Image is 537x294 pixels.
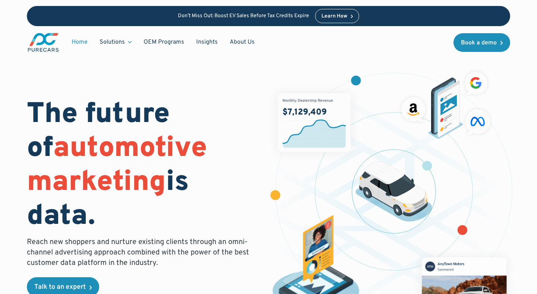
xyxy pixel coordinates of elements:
[190,35,224,49] a: Insights
[315,9,359,23] a: Learn How
[224,35,261,49] a: About Us
[94,35,138,49] div: Solutions
[27,237,254,268] p: Reach new shoppers and nurture existing clients through an omni-channel advertising approach comb...
[27,131,207,201] span: automotive marketing
[278,93,351,151] img: chart showing monthly dealership revenue of $7m
[27,32,60,53] img: purecars logo
[453,33,510,52] a: Book a demo
[34,284,86,291] div: Talk to an expert
[461,40,497,46] div: Book a demo
[178,13,309,19] p: Don’t Miss Out: Boost EV Sales Before Tax Credits Expire
[100,38,125,46] div: Solutions
[355,161,432,222] img: illustration of a vehicle
[321,14,347,19] div: Learn How
[27,98,260,234] h1: The future of is data.
[27,32,60,53] a: main
[398,68,494,139] img: ads on social media and advertising partners
[138,35,190,49] a: OEM Programs
[66,35,94,49] a: Home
